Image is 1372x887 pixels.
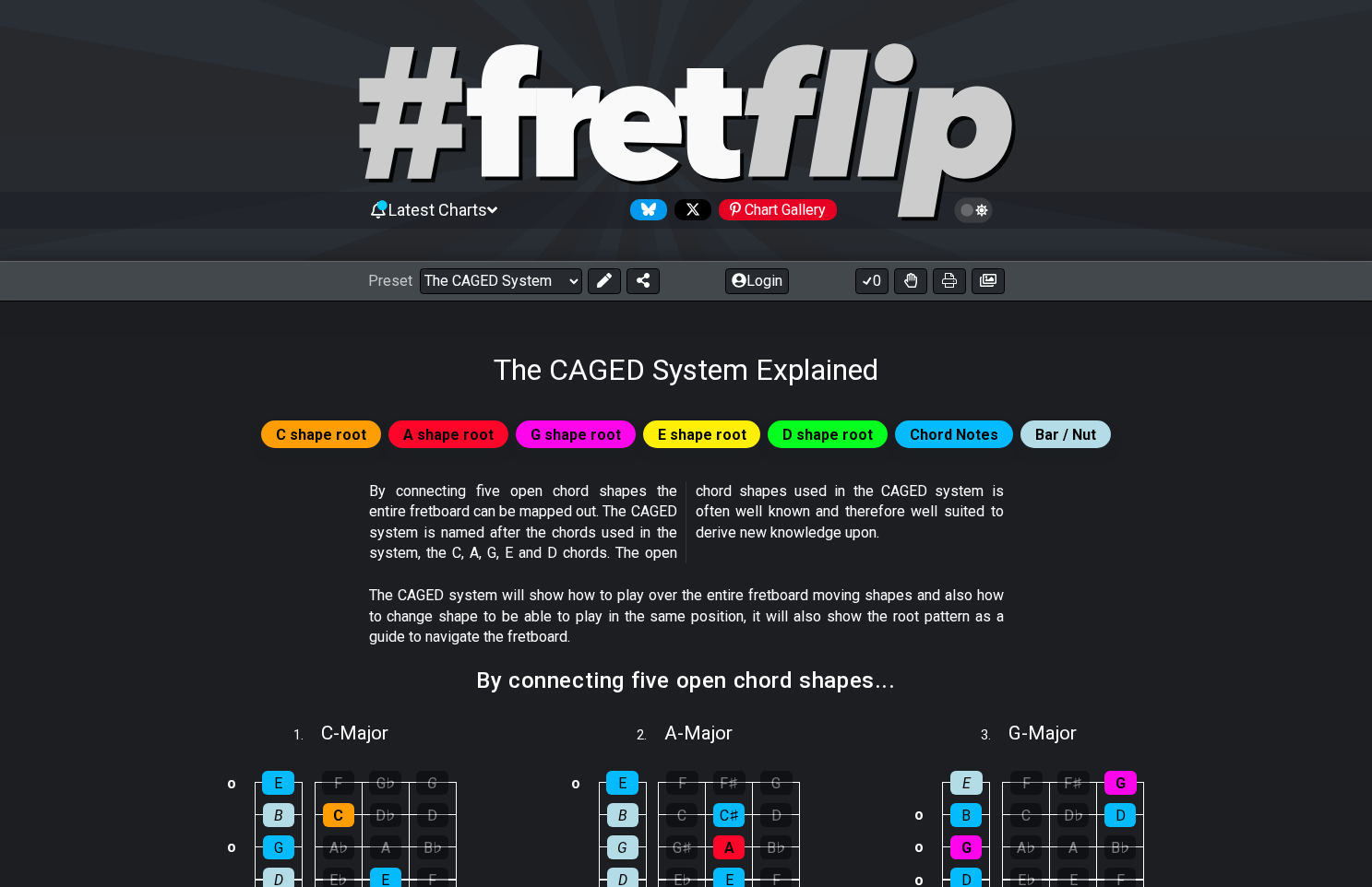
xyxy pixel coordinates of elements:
span: Latest Charts [388,200,487,219]
div: C [666,803,698,827]
span: C - Major [321,722,388,744]
a: Follow #fretflip at X [667,199,711,220]
span: 2 . [637,726,664,746]
span: G - Major [1008,722,1077,744]
button: Print [933,268,966,294]
div: C [323,803,354,827]
button: Create image [972,268,1005,294]
span: G shape root [531,421,621,448]
td: o [221,767,243,799]
span: A shape root [403,421,494,448]
span: Bar / Nut [1035,421,1096,448]
div: B♭ [1104,835,1136,859]
div: A [713,835,745,859]
span: Toggle light / dark theme [963,202,984,219]
div: D♭ [370,803,401,827]
div: G [263,835,294,859]
div: E [950,771,983,795]
div: F♯ [1057,771,1090,795]
p: By connecting five open chord shapes the entire fretboard can be mapped out. The CAGED system is ... [369,481,1004,564]
td: o [908,831,930,863]
div: G [760,771,793,795]
span: 3 . [981,726,1008,746]
h1: The CAGED System Explained [494,352,878,387]
div: F♯ [713,771,746,795]
div: C [1010,803,1042,827]
select: Preset [420,268,582,294]
div: Chart Gallery [719,199,837,220]
div: D [417,803,448,827]
div: F [1010,771,1043,795]
div: G [950,835,982,859]
div: B [950,803,982,827]
div: A [1057,835,1089,859]
span: D shape root [782,421,873,448]
div: G♯ [666,835,698,859]
div: A [370,835,401,859]
button: Edit Preset [588,268,621,294]
span: Chord Notes [910,421,998,448]
div: D [760,803,792,827]
div: B [607,803,638,827]
td: o [221,831,243,863]
div: B♭ [417,835,448,859]
span: A - Major [664,722,733,744]
a: #fretflip at Pinterest [711,199,837,220]
div: E [262,771,294,795]
button: Toggle Dexterity for all fretkits [894,268,927,294]
span: E shape root [658,421,746,448]
td: o [565,767,587,799]
div: D [1104,803,1136,827]
div: F [322,771,354,795]
div: B [263,803,294,827]
div: G♭ [369,771,401,795]
div: G [607,835,638,859]
span: 1 . [293,726,321,746]
a: Follow #fretflip at Bluesky [623,199,667,220]
button: Login [725,268,789,294]
td: o [908,798,930,831]
div: F [666,771,698,795]
span: C shape root [276,421,366,448]
div: A♭ [1010,835,1042,859]
div: G [1104,771,1137,795]
div: B♭ [760,835,792,859]
div: D♭ [1057,803,1089,827]
div: E [606,771,638,795]
button: 0 [855,268,889,294]
div: A♭ [323,835,354,859]
span: Preset [368,272,412,290]
p: The CAGED system will show how to play over the entire fretboard moving shapes and also how to ch... [369,585,1004,647]
button: Share Preset [626,268,660,294]
h2: By connecting five open chord shapes... [476,670,895,691]
div: C♯ [713,803,745,827]
div: G [416,771,448,795]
